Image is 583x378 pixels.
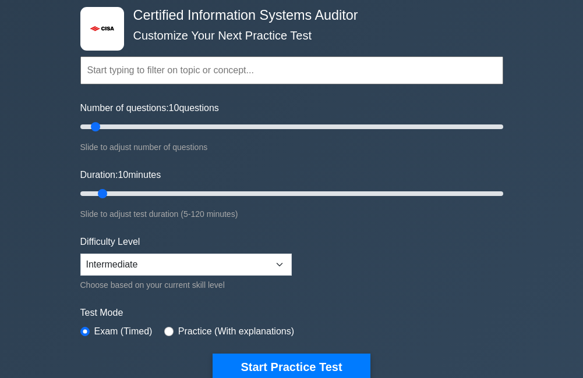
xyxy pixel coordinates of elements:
[80,278,292,292] div: Choose based on your current skill level
[94,324,153,338] label: Exam (Timed)
[80,235,140,249] label: Difficulty Level
[178,324,294,338] label: Practice (With explanations)
[80,207,503,221] div: Slide to adjust test duration (5-120 minutes)
[129,7,446,23] h4: Certified Information Systems Auditor
[80,140,503,154] div: Slide to adjust number of questions
[169,103,179,113] span: 10
[80,168,161,182] label: Duration: minutes
[80,101,219,115] label: Number of questions: questions
[118,170,128,180] span: 10
[80,56,503,84] input: Start typing to filter on topic or concept...
[80,306,503,320] label: Test Mode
